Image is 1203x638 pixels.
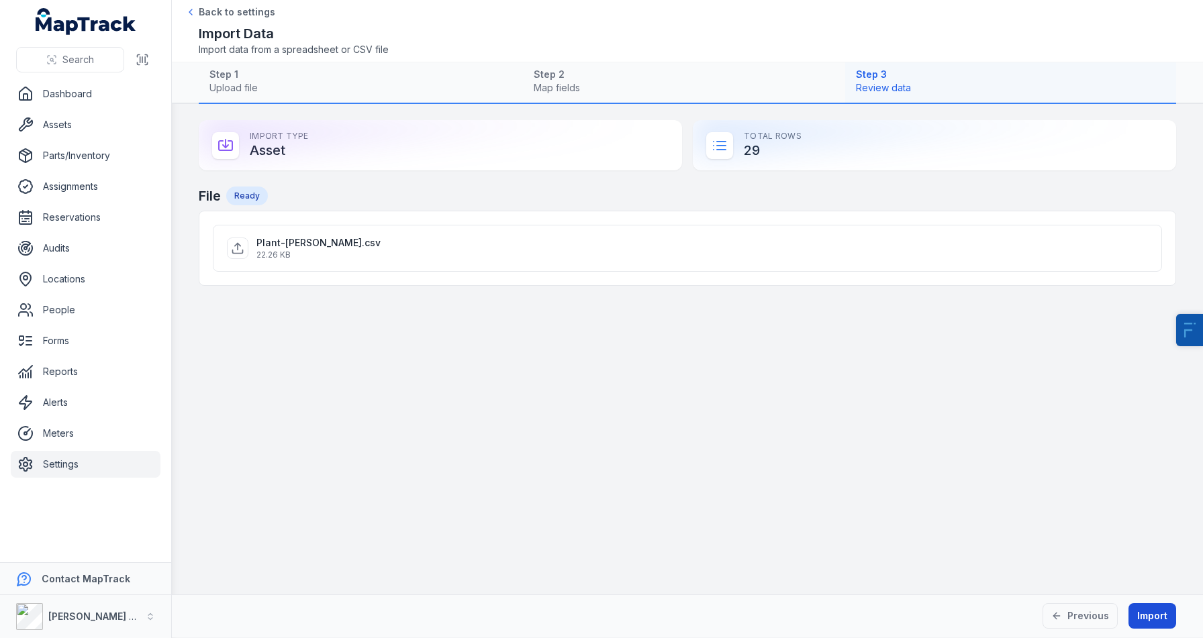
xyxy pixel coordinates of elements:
[11,142,160,169] a: Parts/Inventory
[11,81,160,107] a: Dashboard
[11,111,160,138] a: Assets
[36,8,136,35] a: MapTrack
[11,266,160,293] a: Locations
[256,236,381,250] p: Plant-[PERSON_NAME].csv
[199,187,1176,205] h2: File
[11,204,160,231] a: Reservations
[845,62,1176,104] button: Step 3Review data
[226,187,268,205] div: Ready
[11,358,160,385] a: Reports
[256,250,381,260] p: 22.26 KB
[11,327,160,354] a: Forms
[209,68,512,81] strong: Step 1
[856,81,1165,95] span: Review data
[199,24,389,43] h2: Import Data
[11,420,160,447] a: Meters
[856,68,1165,81] strong: Step 3
[62,53,94,66] span: Search
[1128,603,1176,629] button: Import
[209,81,512,95] span: Upload file
[523,62,845,104] button: Step 2Map fields
[1043,603,1118,629] button: Previous
[16,47,124,72] button: Search
[199,5,275,19] span: Back to settings
[11,173,160,200] a: Assignments
[534,81,834,95] span: Map fields
[11,389,160,416] a: Alerts
[199,43,389,56] span: Import data from a spreadsheet or CSV file
[11,297,160,323] a: People
[42,573,130,584] strong: Contact MapTrack
[199,62,523,104] button: Step 1Upload file
[534,68,834,81] strong: Step 2
[185,5,275,19] a: Back to settings
[11,235,160,262] a: Audits
[11,451,160,478] a: Settings
[48,610,174,622] strong: [PERSON_NAME] Electrical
